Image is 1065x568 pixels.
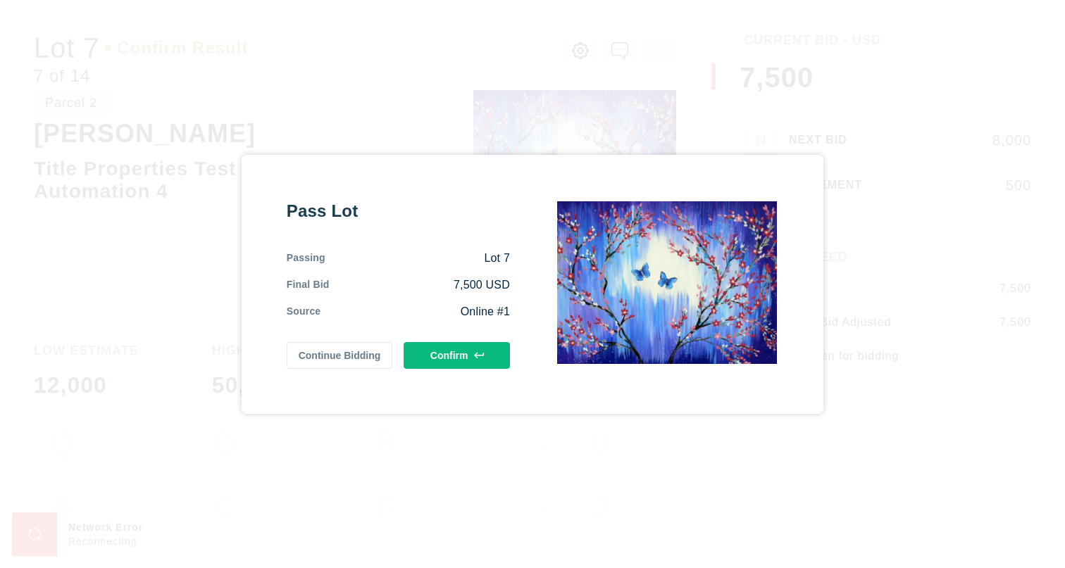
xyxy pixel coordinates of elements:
button: Confirm [404,342,510,369]
button: Continue Bidding [287,342,393,369]
div: Pass Lot [287,200,510,222]
div: Passing [287,251,325,266]
div: Online #1 [320,304,510,320]
div: Lot 7 [325,251,510,266]
div: Final Bid [287,277,330,293]
div: Source [287,304,321,320]
div: 7,500 USD [330,277,510,293]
